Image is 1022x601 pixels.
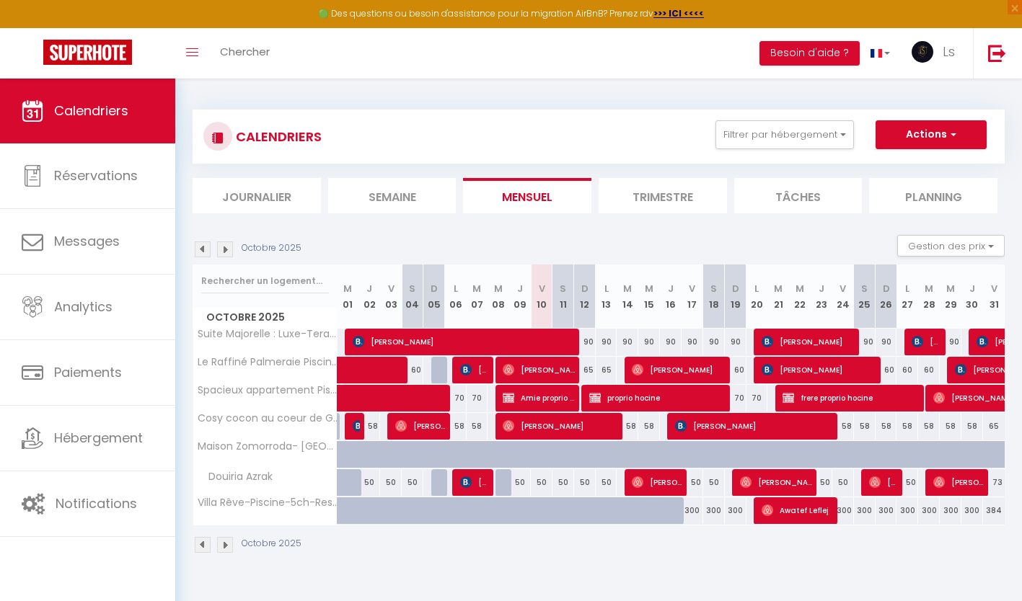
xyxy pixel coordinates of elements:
img: logout [988,44,1006,62]
span: proprio hocine [589,384,726,411]
span: Douiria Azrak [195,469,276,485]
a: Chercher [209,28,281,79]
div: 50 [574,469,596,496]
span: Analytics [54,298,113,316]
li: Tâches [734,178,863,213]
th: 07 [467,264,488,329]
th: 05 [423,264,445,329]
li: Journalier [193,178,321,213]
span: [PERSON_NAME] [740,468,812,496]
div: 300 [918,497,940,524]
abbr: M [623,282,632,295]
p: Octobre 2025 [242,537,301,551]
div: 70 [746,385,768,411]
span: Awatef Leflej [762,497,834,524]
span: Calendriers [54,102,128,120]
span: Amie proprio Hocine [503,384,575,411]
span: Octobre 2025 [193,307,337,328]
div: 65 [983,413,1005,440]
th: 18 [703,264,725,329]
th: 23 [811,264,832,329]
div: 58 [876,413,897,440]
div: 300 [940,497,961,524]
abbr: V [689,282,695,295]
div: 90 [596,329,617,355]
button: Filtrer par hébergement [715,120,854,149]
div: 58 [897,413,918,440]
th: 29 [940,264,961,329]
span: [PERSON_NAME] [353,328,576,355]
div: 300 [832,497,854,524]
div: 90 [682,329,703,355]
button: Gestion des prix [897,235,1005,257]
input: Rechercher un logement... [201,268,329,294]
span: Villa Rêve-Piscine-5ch-Residence privée [195,497,340,508]
div: 50 [380,469,402,496]
abbr: M [343,282,352,295]
abbr: M [774,282,783,295]
th: 09 [509,264,531,329]
abbr: M [946,282,955,295]
div: 384 [983,497,1005,524]
abbr: M [796,282,804,295]
span: Maison Zomorroda- [GEOGRAPHIC_DATA]-Détente [195,441,340,452]
div: 58 [940,413,961,440]
th: 25 [854,264,876,329]
span: Mehrdad Hoodeh [353,412,360,440]
div: 300 [876,497,897,524]
abbr: M [494,282,503,295]
div: 58 [638,413,660,440]
div: 50 [531,469,552,496]
th: 10 [531,264,552,329]
abbr: L [905,282,909,295]
div: 60 [876,357,897,383]
div: 50 [552,469,574,496]
abbr: J [969,282,975,295]
th: 27 [897,264,918,329]
span: [PERSON_NAME] [933,468,984,496]
div: 50 [509,469,531,496]
th: 21 [767,264,789,329]
span: [PERSON_NAME] [460,468,489,496]
abbr: M [645,282,653,295]
span: Chercher [220,44,270,59]
div: 90 [940,329,961,355]
div: 50 [682,469,703,496]
th: 12 [574,264,596,329]
img: Super Booking [43,40,132,65]
span: [PERSON_NAME] [503,412,618,440]
span: frere proprio hocine [783,384,920,411]
div: 50 [596,469,617,496]
span: [PERSON_NAME] [675,412,834,440]
div: 58 [854,413,876,440]
span: Paiements [54,363,122,381]
div: 90 [660,329,682,355]
abbr: V [539,282,545,295]
div: 50 [703,469,725,496]
button: Besoin d'aide ? [759,41,860,66]
div: 60 [918,357,940,383]
span: [PERSON_NAME] [912,328,940,355]
abbr: L [454,282,458,295]
span: Suite Majorelle : Luxe-Terasse-Parking privée [195,329,340,339]
div: 50 [897,469,918,496]
abbr: J [819,282,824,295]
img: ... [912,41,933,63]
th: 17 [682,264,703,329]
div: 58 [832,413,854,440]
div: 90 [638,329,660,355]
div: 60 [897,357,918,383]
div: 90 [703,329,725,355]
th: 30 [961,264,983,329]
div: 58 [961,413,983,440]
span: [PERSON_NAME] [632,468,682,496]
th: 11 [552,264,574,329]
div: 90 [876,329,897,355]
button: Actions [876,120,987,149]
th: 15 [638,264,660,329]
th: 26 [876,264,897,329]
div: 70 [725,385,746,411]
abbr: S [560,282,566,295]
th: 01 [338,264,359,329]
th: 14 [617,264,638,329]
